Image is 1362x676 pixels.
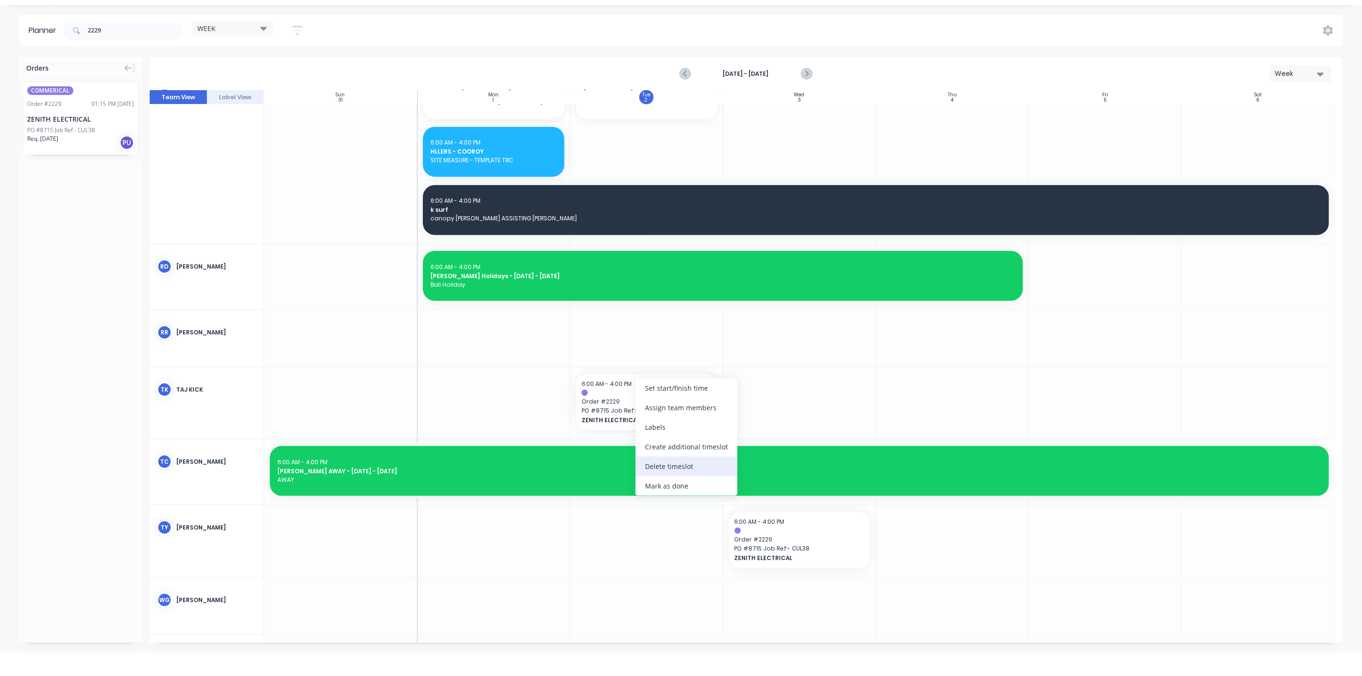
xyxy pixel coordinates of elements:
[635,398,737,417] div: Assign team members
[27,100,61,108] div: Order # 2229
[88,21,182,40] input: Search for orders...
[27,126,95,135] div: PO #8715 Job Ref:- CUL38
[492,98,494,103] div: 1
[582,397,712,406] span: Order # 2229
[735,518,785,526] span: 6:00 AM - 4:00 PM
[277,476,1321,484] span: AWAY
[176,262,256,271] div: [PERSON_NAME]
[92,100,134,108] div: 01:15 PM [DATE]
[176,596,256,604] div: [PERSON_NAME]
[642,92,650,98] div: Tue
[336,92,345,98] div: Sun
[157,520,172,535] div: TY
[430,206,1321,214] span: k surf
[948,92,957,98] div: Thu
[176,523,256,532] div: [PERSON_NAME]
[26,63,49,73] span: Orders
[488,92,499,98] div: Mon
[277,467,1321,476] span: [PERSON_NAME] AWAY - [DATE] - [DATE]
[430,156,557,165] span: SITE MEASURE - TEMPLATE TBC
[29,25,61,36] div: Planner
[1254,92,1262,98] div: Sat
[157,383,172,397] div: TK
[150,90,207,104] button: Team View
[207,90,264,104] button: Label View
[197,23,215,33] span: WEEK
[582,406,712,415] span: PO # 8715 Job Ref:- CUL38
[430,272,1015,281] span: [PERSON_NAME] Holidays - [DATE] - [DATE]
[635,417,737,437] div: Labels
[338,98,343,103] div: 31
[635,457,737,476] div: Delete timeslot
[582,380,632,388] span: 6:00 AM - 4:00 PM
[27,86,73,95] span: COMMERICAL
[27,135,58,143] span: Req. [DATE]
[645,98,648,103] div: 2
[635,437,737,457] div: Create additional timeslot
[430,214,1321,223] span: canopy [PERSON_NAME] ASSISTING [PERSON_NAME]
[1102,92,1108,98] div: Fri
[735,544,865,553] span: PO # 8715 Job Ref:- CUL38
[176,385,256,394] div: Taj Kick
[1270,65,1331,82] button: Week
[635,378,737,398] div: Set start/finish time
[157,260,172,274] div: RD
[120,135,134,150] div: PU
[430,263,481,271] span: 6:00 AM - 4:00 PM
[430,281,1015,289] span: Bali Holiday
[1104,98,1106,103] div: 5
[176,458,256,466] div: [PERSON_NAME]
[176,328,256,337] div: [PERSON_NAME]
[430,197,481,205] span: 6:00 AM - 4:00 PM
[951,98,953,103] div: 4
[430,138,481,146] span: 6:00 AM - 4:00 PM
[27,114,134,124] div: ZENITH ELECTRICAL
[157,455,172,469] div: TC
[698,70,794,78] strong: [DATE] - [DATE]
[1257,98,1260,103] div: 6
[798,98,801,103] div: 3
[794,92,805,98] div: Wed
[157,593,172,607] div: WG
[157,325,172,340] div: RR
[635,476,737,496] div: Mark as done
[582,416,699,425] span: ZENITH ELECTRICAL
[735,535,865,544] span: Order # 2229
[277,458,328,466] span: 6:00 AM - 4:00 PM
[430,147,557,156] span: HLLERS - COOROY
[735,554,852,562] span: ZENITH ELECTRICAL
[1275,69,1319,79] div: Week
